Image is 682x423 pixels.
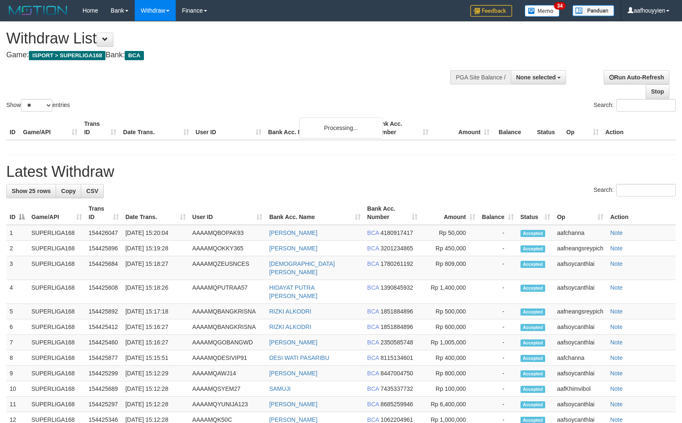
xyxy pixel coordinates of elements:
td: 2 [6,241,28,256]
td: 154425892 [85,304,122,319]
a: Note [610,401,623,408]
td: 3 [6,256,28,280]
span: Copy 8685259946 to clipboard [380,401,413,408]
img: MOTION_logo.png [6,4,70,17]
td: 154425896 [85,241,122,256]
td: SUPERLIGA168 [28,350,85,366]
td: - [479,256,517,280]
a: [PERSON_NAME] [269,370,317,377]
td: Rp 1,005,000 [421,335,479,350]
td: 7 [6,335,28,350]
td: - [479,225,517,241]
th: Op: activate to sort column ascending [554,201,607,225]
td: - [479,280,517,304]
span: Accepted [520,324,546,331]
td: SUPERLIGA168 [28,381,85,397]
td: AAAAMQBANGKRISNA [189,319,266,335]
span: CSV [86,188,98,194]
th: Trans ID: activate to sort column ascending [85,201,122,225]
th: Bank Acc. Number: activate to sort column ascending [364,201,421,225]
a: Stop [646,84,669,99]
a: [PERSON_NAME] [269,339,317,346]
td: Rp 100,000 [421,381,479,397]
td: 154425297 [85,397,122,412]
th: Amount [432,116,493,140]
td: Rp 800,000 [421,366,479,381]
a: Note [610,416,623,423]
span: Copy 4180917417 to clipboard [380,229,413,236]
td: AAAAMQBANGKRISNA [189,304,266,319]
h1: Withdraw List [6,30,446,47]
span: BCA [367,284,379,291]
td: 154425299 [85,366,122,381]
td: Rp 809,000 [421,256,479,280]
a: Note [610,324,623,330]
span: Accepted [520,339,546,347]
a: Note [610,284,623,291]
td: AAAAMQSYEM27 [189,381,266,397]
th: User ID [192,116,265,140]
input: Search: [616,184,676,196]
span: Copy 8115134601 to clipboard [380,354,413,361]
td: - [479,366,517,381]
td: aafsoycanthlai [554,366,607,381]
td: [DATE] 15:12:28 [122,397,189,412]
th: Action [607,201,676,225]
td: 154425684 [85,256,122,280]
a: Note [610,229,623,236]
td: Rp 6,400,000 [421,397,479,412]
a: [PERSON_NAME] [269,229,317,236]
td: aafKhimvibol [554,381,607,397]
th: Bank Acc. Number [371,116,432,140]
td: - [479,350,517,366]
td: SUPERLIGA168 [28,397,85,412]
td: AAAAMQYUNIJA123 [189,397,266,412]
td: aafsoycanthlai [554,335,607,350]
span: BCA [367,308,379,315]
a: [PERSON_NAME] [269,416,317,423]
span: BCA [367,385,379,392]
div: PGA Site Balance / [450,70,510,84]
a: Note [610,385,623,392]
td: SUPERLIGA168 [28,366,85,381]
td: SUPERLIGA168 [28,280,85,304]
th: Action [602,116,676,140]
a: Note [610,260,623,267]
label: Show entries [6,99,70,112]
a: Note [610,354,623,361]
span: Copy 7435337732 to clipboard [380,385,413,392]
span: Accepted [520,230,546,237]
td: [DATE] 15:16:27 [122,335,189,350]
a: [PERSON_NAME] [269,401,317,408]
th: Trans ID [81,116,120,140]
span: Copy 8447004750 to clipboard [380,370,413,377]
th: Bank Acc. Name [265,116,371,140]
td: Rp 400,000 [421,350,479,366]
a: Note [610,370,623,377]
td: SUPERLIGA168 [28,335,85,350]
td: Rp 50,000 [421,225,479,241]
select: Showentries [21,99,52,112]
td: AAAAMQPUTRAA57 [189,280,266,304]
span: Accepted [520,355,546,362]
td: SUPERLIGA168 [28,319,85,335]
div: Processing... [299,117,383,138]
span: Copy 2350585748 to clipboard [380,339,413,346]
td: aafsoycanthlai [554,256,607,280]
td: aafneangsreypich [554,241,607,256]
span: Accepted [520,285,546,292]
td: 8 [6,350,28,366]
th: User ID: activate to sort column ascending [189,201,266,225]
th: ID: activate to sort column descending [6,201,28,225]
td: AAAAMQOKKY365 [189,241,266,256]
td: 154426047 [85,225,122,241]
span: BCA [367,324,379,330]
a: Note [610,308,623,315]
th: Balance: activate to sort column ascending [479,201,517,225]
span: Accepted [520,261,546,268]
td: AAAAMQBOPAK93 [189,225,266,241]
td: [DATE] 15:18:26 [122,280,189,304]
span: Accepted [520,386,546,393]
a: SAMUJI [269,385,290,392]
span: Accepted [520,308,546,316]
